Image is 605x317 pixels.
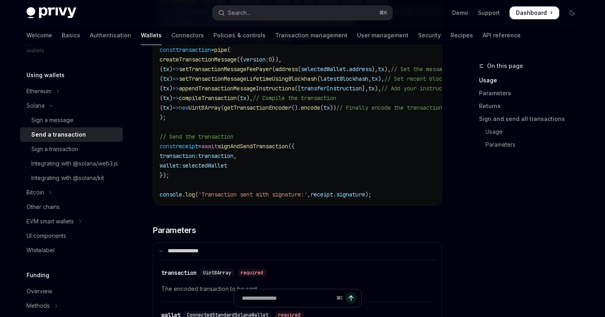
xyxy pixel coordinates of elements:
[26,188,44,197] div: Bitcoin
[20,200,123,214] a: Other chains
[487,61,523,71] span: On this page
[510,6,559,19] a: Dashboard
[160,65,163,73] span: (
[201,143,217,150] span: await
[479,87,585,100] a: Parameters
[269,56,272,63] span: 0
[90,26,131,45] a: Authentication
[333,191,336,198] span: .
[203,270,231,276] span: Uint8Array
[26,286,52,296] div: Overview
[26,245,55,255] div: Whitelabel
[243,56,269,63] span: version:
[298,65,301,73] span: (
[349,65,372,73] span: address
[20,156,123,171] a: Integrating with @solana/web3.js
[163,85,169,92] span: tx
[173,75,179,82] span: =>
[163,94,169,102] span: tx
[62,26,80,45] a: Basics
[479,112,585,125] a: Sign and send all transactions
[214,46,227,53] span: pipe
[233,152,237,160] span: ,
[31,144,78,154] div: Sign a transaction
[198,152,233,160] span: transaction
[227,46,230,53] span: (
[179,85,294,92] span: appendTransactionMessageInstructions
[160,133,233,140] span: // Send the transaction
[301,85,362,92] span: transferInstruction
[379,10,388,16] span: ⌘ K
[173,94,179,102] span: =>
[479,100,585,112] a: Returns
[381,85,519,92] span: // Add your instructions to the transaction
[160,94,163,102] span: (
[160,143,176,150] span: const
[173,85,179,92] span: =>
[160,162,182,169] span: wallet:
[173,104,179,111] span: =>
[31,130,86,139] div: Send a transaction
[237,56,243,63] span: ({
[479,125,585,138] a: Usage
[169,94,173,102] span: )
[176,143,198,150] span: receipt
[163,104,169,111] span: tx
[240,94,246,102] span: tx
[291,104,301,111] span: ().
[26,101,45,110] div: Solana
[253,94,336,102] span: // Compile the transaction
[211,46,214,53] span: =
[362,85,368,92] span: ],
[26,26,52,45] a: Welcome
[317,75,320,82] span: (
[26,217,74,226] div: EVM smart wallets
[26,231,66,241] div: UI components
[20,229,123,243] a: UI components
[20,185,123,200] button: Toggle Bitcoin section
[213,6,392,20] button: Open search
[169,65,173,73] span: )
[516,9,547,17] span: Dashboard
[307,191,311,198] span: ,
[483,26,521,45] a: API reference
[323,104,330,111] span: tx
[160,114,166,121] span: );
[336,191,365,198] span: signature
[160,46,176,53] span: const
[26,86,51,96] div: Ethereum
[26,270,49,280] h5: Funding
[195,191,198,198] span: (
[228,8,250,18] div: Search...
[372,65,378,73] span: ),
[179,104,189,111] span: new
[320,75,368,82] span: latestBlockhash
[31,159,118,168] div: Integrating with @solana/web3.js
[294,85,301,92] span: ([
[160,56,237,63] span: createTransactionMessage
[375,85,381,92] span: ),
[160,85,163,92] span: (
[320,104,323,111] span: (
[169,75,173,82] span: )
[566,6,579,19] button: Toggle dark mode
[160,152,198,160] span: transaction:
[20,214,123,229] button: Toggle EVM smart wallets section
[365,191,372,198] span: );
[161,284,434,294] span: The encoded transaction to be sent.
[378,75,384,82] span: ),
[238,269,266,277] div: required
[160,75,163,82] span: (
[26,301,50,311] div: Methods
[221,104,224,111] span: (
[163,75,169,82] span: tx
[185,191,195,198] span: log
[357,26,408,45] a: User management
[198,191,307,198] span: 'Transaction sent with signature:'
[169,85,173,92] span: )
[20,127,123,142] a: Send a transaction
[182,191,185,198] span: .
[179,94,237,102] span: compileTransaction
[418,26,441,45] a: Security
[160,191,182,198] span: console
